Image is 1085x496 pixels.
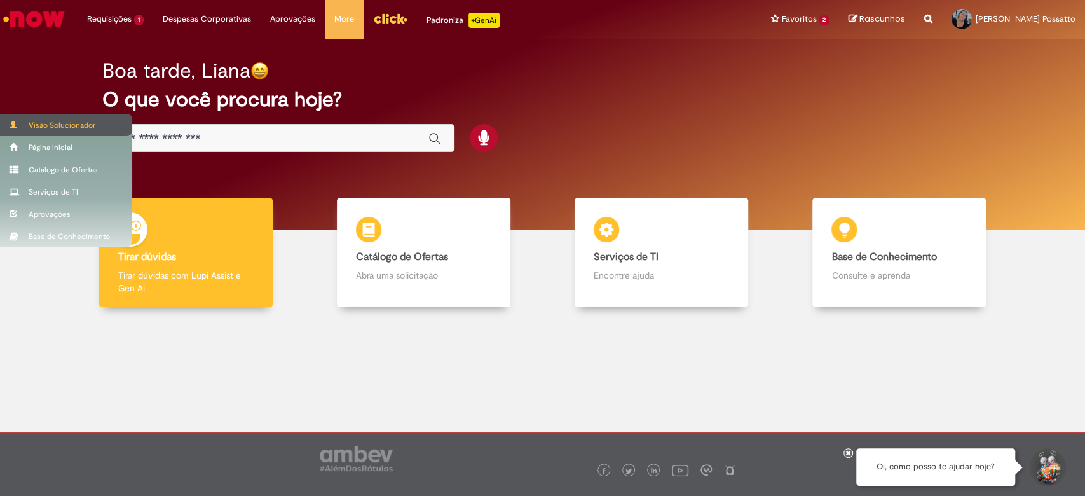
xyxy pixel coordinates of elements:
[270,13,315,25] span: Aprovações
[819,15,829,25] span: 2
[831,269,967,282] p: Consulte e aprenda
[1,6,67,32] img: ServiceNow
[594,251,659,263] b: Serviços de TI
[1028,448,1066,486] button: Iniciar Conversa de Suporte
[102,88,983,111] h2: O que você procura hoje?
[468,13,500,28] p: +GenAi
[651,467,657,475] img: logo_footer_linkedin.png
[320,446,393,471] img: logo_footer_ambev_rotulo_gray.png
[781,198,1018,308] a: Base de Conhecimento Consulte e aprenda
[849,13,905,25] a: Rascunhos
[356,251,448,263] b: Catálogo de Ofertas
[87,13,132,25] span: Requisições
[831,251,936,263] b: Base de Conhecimento
[781,13,816,25] span: Favoritos
[118,269,254,294] p: Tirar dúvidas com Lupi Assist e Gen Ai
[594,269,729,282] p: Encontre ajuda
[625,468,632,474] img: logo_footer_twitter.png
[250,62,269,80] img: happy-face.png
[426,13,500,28] div: Padroniza
[304,198,542,308] a: Catálogo de Ofertas Abra uma solicitação
[856,448,1015,486] div: Oi, como posso te ajudar hoje?
[163,13,251,25] span: Despesas Corporativas
[859,13,905,25] span: Rascunhos
[700,464,712,476] img: logo_footer_workplace.png
[334,13,354,25] span: More
[102,60,250,82] h2: Boa tarde, Liana
[543,198,781,308] a: Serviços de TI Encontre ajuda
[118,251,176,263] b: Tirar dúvidas
[672,462,688,478] img: logo_footer_youtube.png
[134,15,144,25] span: 1
[67,198,304,308] a: Tirar dúvidas Tirar dúvidas com Lupi Assist e Gen Ai
[601,468,607,474] img: logo_footer_facebook.png
[356,269,491,282] p: Abra uma solicitação
[724,464,735,476] img: logo_footer_naosei.png
[373,9,407,28] img: click_logo_yellow_360x200.png
[976,13,1075,24] span: [PERSON_NAME] Possatto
